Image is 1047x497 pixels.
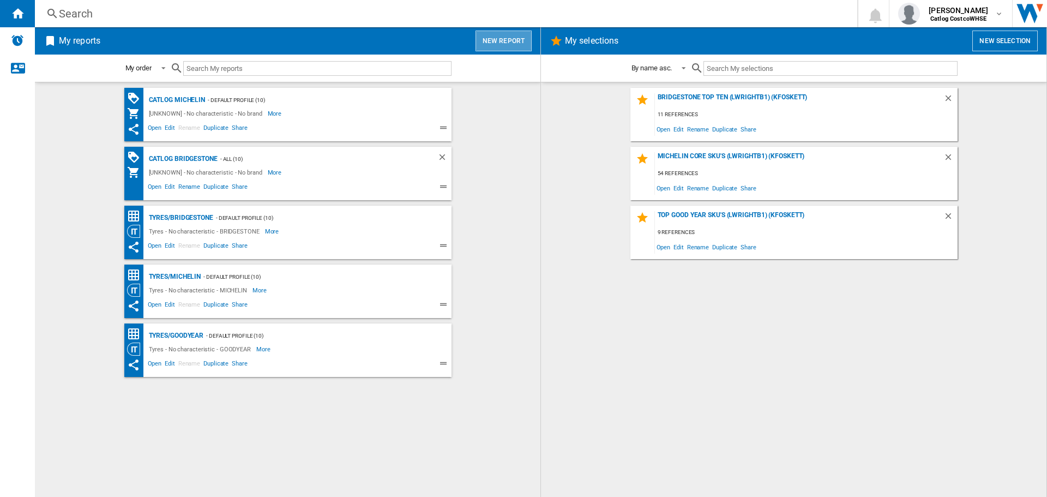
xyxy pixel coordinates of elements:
div: Catlog Bridgestone [146,152,218,166]
div: My order [125,64,152,72]
span: Rename [685,122,711,136]
div: Delete [943,93,958,108]
div: - Default profile (10) [213,211,430,225]
div: Delete [943,211,958,226]
span: More [256,343,272,356]
span: Duplicate [202,123,230,136]
span: More [268,166,284,179]
span: Duplicate [711,181,739,195]
button: New report [476,31,532,51]
span: Edit [672,122,685,136]
span: Rename [685,239,711,254]
span: Open [655,181,672,195]
div: Search [59,6,829,21]
span: Rename [685,181,711,195]
div: PROMOTIONS Matrix [127,92,146,105]
span: Duplicate [711,122,739,136]
span: Edit [163,182,177,195]
div: Top Good Year Sku's (lwrightb1) (kfoskett) [655,211,943,226]
span: Share [739,239,758,254]
span: Share [230,182,249,195]
div: Delete [437,152,452,166]
div: - ALL (10) [218,152,416,166]
span: Open [146,182,164,195]
img: alerts-logo.svg [11,34,24,47]
span: Rename [177,300,202,313]
div: Tyres - No characteristic - BRIDGESTONE [146,225,265,238]
div: My Assortment [127,166,146,179]
div: - Default profile (10) [205,93,429,107]
div: PROMOTIONS Matrix [127,151,146,164]
div: By name asc. [631,64,672,72]
span: Open [655,239,672,254]
span: Rename [177,123,202,136]
div: Michelin Core Sku's (lwrightb1) (kfoskett) [655,152,943,167]
button: New selection [972,31,1038,51]
div: [UNKNOWN] - No characteristic - No brand [146,166,268,179]
span: More [265,225,281,238]
div: Bridgestone Top Ten (lwrightb1) (kfoskett) [655,93,943,108]
span: Edit [163,300,177,313]
div: Tyres - No characteristic - GOODYEAR [146,343,256,356]
span: Open [146,241,164,254]
div: 54 references [655,167,958,181]
div: Category View [127,343,146,356]
span: Share [230,123,249,136]
ng-md-icon: This report has been shared with you [127,300,140,313]
div: Price Matrix [127,209,146,223]
div: Tyres/BRIDGESTONE [146,211,213,225]
span: Share [230,241,249,254]
input: Search My selections [703,61,957,76]
div: Category View [127,225,146,238]
span: More [268,107,284,120]
span: [PERSON_NAME] [929,5,988,16]
input: Search My reports [183,61,452,76]
div: Tyres/GOODYEAR [146,329,204,343]
ng-md-icon: This report has been shared with you [127,123,140,136]
div: Tyres - No characteristic - MICHELIN [146,284,252,297]
span: Edit [163,241,177,254]
div: Price Matrix [127,327,146,341]
div: Tyres/MICHELIN [146,270,201,284]
h2: My selections [563,31,621,51]
div: 9 references [655,226,958,239]
span: Share [230,300,249,313]
span: Duplicate [711,239,739,254]
h2: My reports [57,31,103,51]
ng-md-icon: This report has been shared with you [127,358,140,372]
span: Duplicate [202,300,230,313]
span: Rename [177,241,202,254]
b: Catlog CostcoWHSE [930,15,986,22]
div: My Assortment [127,107,146,120]
span: Edit [672,181,685,195]
span: More [252,284,268,297]
div: 11 references [655,108,958,122]
span: Share [739,181,758,195]
img: profile.jpg [898,3,920,25]
span: Rename [177,358,202,372]
span: Duplicate [202,358,230,372]
div: Price Matrix [127,268,146,282]
span: Duplicate [202,182,230,195]
div: [UNKNOWN] - No characteristic - No brand [146,107,268,120]
div: Category View [127,284,146,297]
span: Open [146,123,164,136]
div: - Default profile (10) [201,270,429,284]
span: Rename [177,182,202,195]
ng-md-icon: This report has been shared with you [127,241,140,254]
div: - Default profile (10) [203,329,429,343]
div: Catlog Michelin [146,93,206,107]
span: Open [146,358,164,372]
span: Edit [163,358,177,372]
span: Edit [672,239,685,254]
span: Open [146,300,164,313]
span: Edit [163,123,177,136]
span: Duplicate [202,241,230,254]
span: Share [739,122,758,136]
div: Delete [943,152,958,167]
span: Open [655,122,672,136]
span: Share [230,358,249,372]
